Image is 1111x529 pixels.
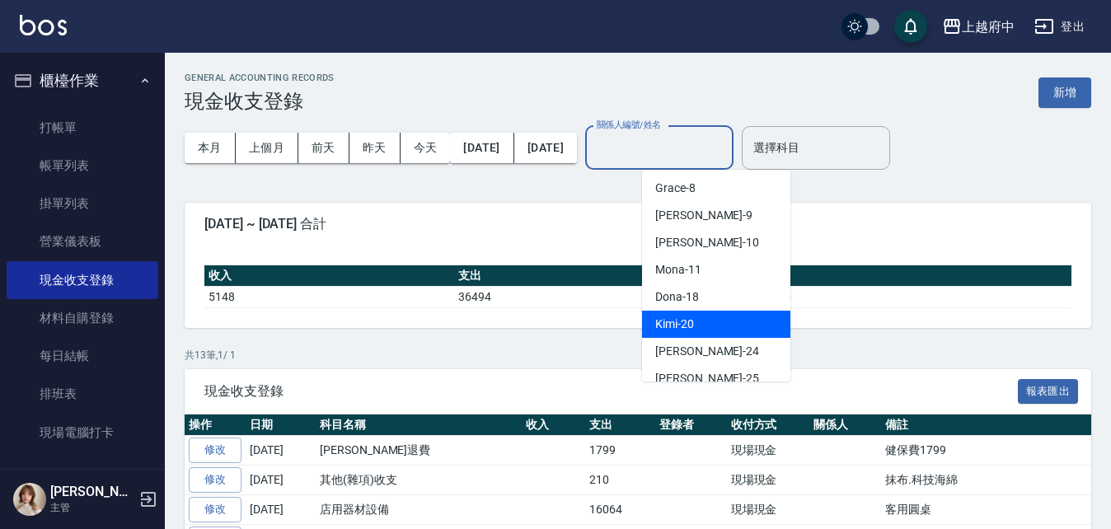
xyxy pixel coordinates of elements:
a: 營業儀表板 [7,222,158,260]
span: [PERSON_NAME] -10 [655,234,759,251]
img: Logo [20,15,67,35]
th: 關係人 [809,414,881,436]
th: 收入 [522,414,585,436]
span: Dona -18 [655,288,699,306]
th: 支出 [454,265,751,287]
td: [DATE] [246,436,316,466]
th: 操作 [185,414,246,436]
td: -31346 [751,286,1071,307]
td: 36494 [454,286,751,307]
a: 修改 [189,438,241,463]
span: [PERSON_NAME] -9 [655,207,752,224]
p: 共 13 筆, 1 / 1 [185,348,1091,363]
a: 修改 [189,497,241,522]
button: save [894,10,927,43]
button: 本月 [185,133,236,163]
td: [PERSON_NAME]退費 [316,436,522,466]
td: 現場現金 [727,436,810,466]
span: Mona -11 [655,261,701,279]
span: 現金收支登錄 [204,383,1018,400]
a: 每日結帳 [7,337,158,375]
button: 前天 [298,133,349,163]
h5: [PERSON_NAME] [50,484,134,500]
a: 掛單列表 [7,185,158,222]
th: 科目名稱 [316,414,522,436]
button: [DATE] [514,133,577,163]
a: 帳單列表 [7,147,158,185]
div: 上越府中 [962,16,1015,37]
span: [PERSON_NAME] -25 [655,370,759,387]
td: [DATE] [246,466,316,495]
a: 排班表 [7,375,158,413]
td: 210 [585,466,655,495]
button: 上個月 [236,133,298,163]
button: 上越府中 [935,10,1021,44]
a: 修改 [189,467,241,493]
a: 打帳單 [7,109,158,147]
th: 支出 [585,414,655,436]
td: 店用器材設備 [316,494,522,524]
td: 現場現金 [727,494,810,524]
td: 其他(雜項)收支 [316,466,522,495]
img: Person [13,483,46,516]
span: [DATE] ~ [DATE] 合計 [204,216,1071,232]
p: 主管 [50,500,134,515]
h3: 現金收支登錄 [185,90,335,113]
button: 昨天 [349,133,401,163]
th: 收入 [204,265,454,287]
td: 5148 [204,286,454,307]
button: [DATE] [450,133,513,163]
th: 合計 [751,265,1071,287]
td: [DATE] [246,494,316,524]
th: 收付方式 [727,414,810,436]
button: 報表匯出 [1018,379,1079,405]
button: 新增 [1038,77,1091,108]
a: 現金收支登錄 [7,261,158,299]
span: [PERSON_NAME] -24 [655,343,759,360]
td: 現場現金 [727,466,810,495]
span: Kimi -20 [655,316,694,333]
button: 櫃檯作業 [7,59,158,102]
button: 今天 [401,133,451,163]
td: 1799 [585,436,655,466]
button: 預約管理 [7,458,158,501]
label: 關係人編號/姓名 [597,119,661,131]
a: 現場電腦打卡 [7,414,158,452]
a: 新增 [1038,84,1091,100]
td: 16064 [585,494,655,524]
button: 登出 [1028,12,1091,42]
th: 日期 [246,414,316,436]
h2: GENERAL ACCOUNTING RECORDS [185,73,335,83]
th: 登錄者 [655,414,727,436]
a: 材料自購登錄 [7,299,158,337]
span: Grace -8 [655,180,696,197]
a: 報表匯出 [1018,382,1079,398]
